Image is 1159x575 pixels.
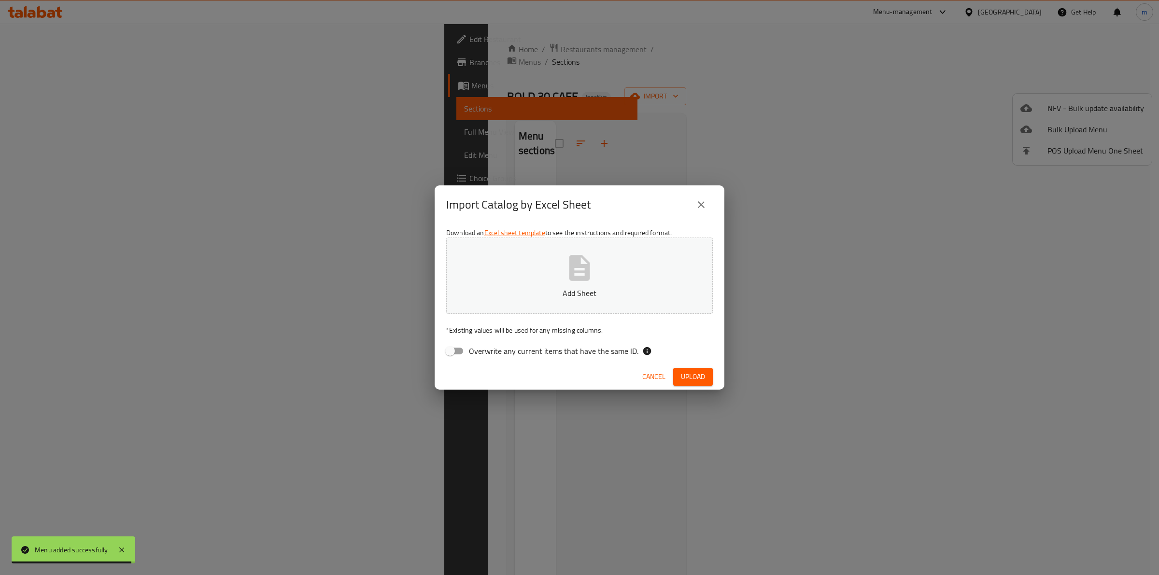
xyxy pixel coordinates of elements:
button: close [690,193,713,216]
p: Add Sheet [461,287,698,299]
p: Existing values will be used for any missing columns. [446,325,713,335]
button: Add Sheet [446,238,713,314]
button: Upload [673,368,713,386]
span: Upload [681,371,705,383]
a: Excel sheet template [484,226,545,239]
span: Overwrite any current items that have the same ID. [469,345,638,357]
svg: If the overwrite option isn't selected, then the items that match an existing ID will be ignored ... [642,346,652,356]
div: Menu added successfully [35,545,108,555]
div: Download an to see the instructions and required format. [435,224,724,364]
h2: Import Catalog by Excel Sheet [446,197,591,212]
span: Cancel [642,371,665,383]
button: Cancel [638,368,669,386]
